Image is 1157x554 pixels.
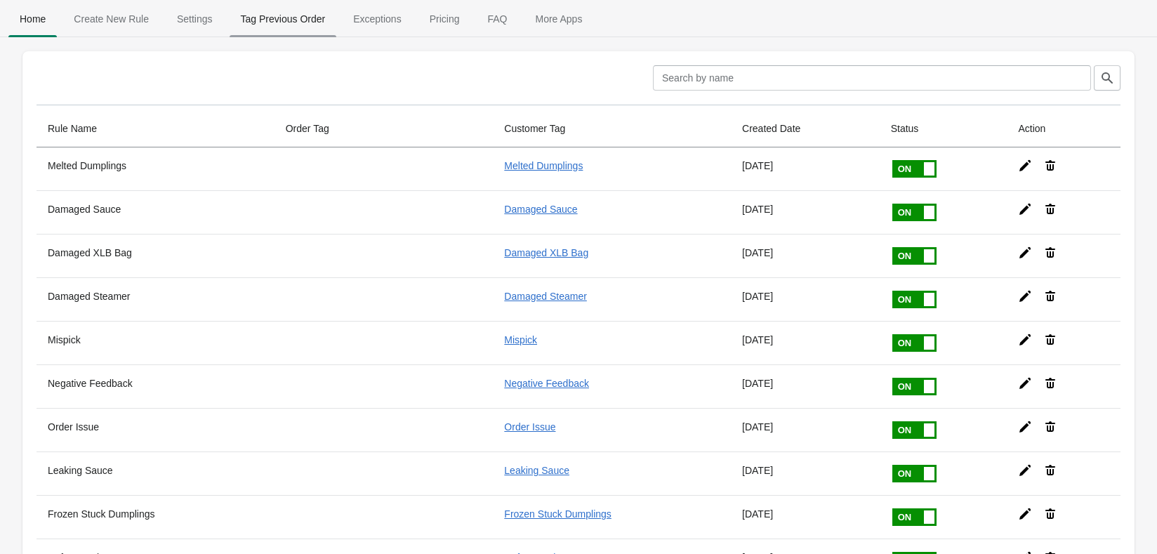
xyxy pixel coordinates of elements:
span: Pricing [418,6,471,32]
td: [DATE] [731,321,880,364]
a: Damaged Sauce [504,204,577,215]
td: [DATE] [731,277,880,321]
td: [DATE] [731,190,880,234]
a: Leaking Sauce [504,465,569,476]
th: Mispick [37,321,275,364]
span: More Apps [524,6,593,32]
span: FAQ [476,6,518,32]
a: Mispick [504,334,537,345]
th: Rule Name [37,110,275,147]
button: Settings [163,1,227,37]
td: [DATE] [731,495,880,539]
span: Home [8,6,57,32]
th: Damaged Sauce [37,190,275,234]
th: Action [1007,110,1120,147]
input: Search by name [653,65,1091,91]
th: Damaged XLB Bag [37,234,275,277]
td: [DATE] [731,364,880,408]
span: Exceptions [342,6,412,32]
a: Negative Feedback [504,378,589,389]
span: Settings [166,6,224,32]
a: Damaged XLB Bag [504,247,588,258]
th: Customer Tag [493,110,731,147]
a: Order Issue [504,421,555,433]
a: Damaged Steamer [504,291,587,302]
a: Melted Dumplings [504,160,583,171]
span: Create New Rule [62,6,160,32]
button: Create_New_Rule [60,1,163,37]
span: Tag Previous Order [230,6,337,32]
td: [DATE] [731,408,880,451]
th: Order Tag [275,110,494,147]
th: Frozen Stuck Dumplings [37,495,275,539]
th: Created Date [731,110,880,147]
th: Status [880,110,1007,147]
td: [DATE] [731,451,880,495]
th: Leaking Sauce [37,451,275,495]
td: [DATE] [731,234,880,277]
td: [DATE] [731,147,880,190]
th: Melted Dumplings [37,147,275,190]
th: Damaged Steamer [37,277,275,321]
th: Negative Feedback [37,364,275,408]
a: Frozen Stuck Dumplings [504,508,611,520]
button: Home [6,1,60,37]
th: Order Issue [37,408,275,451]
